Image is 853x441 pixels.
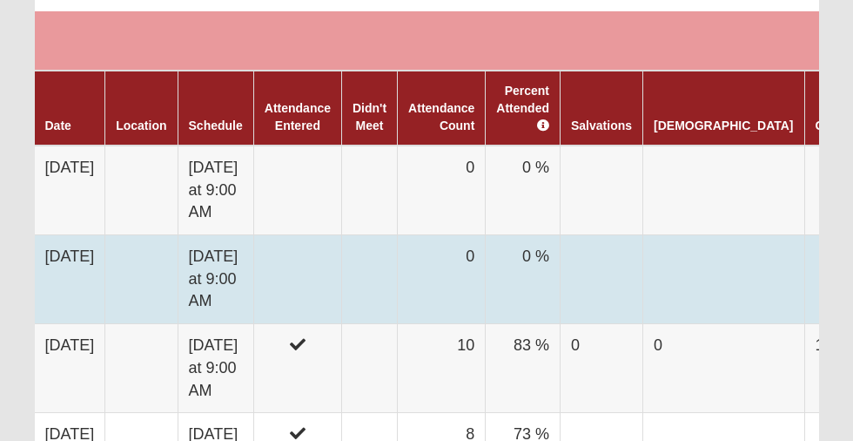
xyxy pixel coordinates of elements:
[486,324,561,413] td: 83 %
[178,146,253,235] td: [DATE] at 9:00 AM
[35,235,105,324] td: [DATE]
[116,119,166,132] a: Location
[353,101,386,132] a: Didn't Meet
[398,146,486,235] td: 0
[35,324,105,413] td: [DATE]
[486,146,561,235] td: 0 %
[265,101,331,132] a: Attendance Entered
[398,324,486,413] td: 10
[561,324,643,413] td: 0
[189,119,243,132] a: Schedule
[35,146,105,235] td: [DATE]
[45,119,71,132] a: Date
[643,324,804,413] td: 0
[496,84,549,132] a: Percent Attended
[178,235,253,324] td: [DATE] at 9:00 AM
[178,324,253,413] td: [DATE] at 9:00 AM
[408,101,474,132] a: Attendance Count
[561,71,643,146] th: Salvations
[398,235,486,324] td: 0
[643,71,804,146] th: [DEMOGRAPHIC_DATA]
[486,235,561,324] td: 0 %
